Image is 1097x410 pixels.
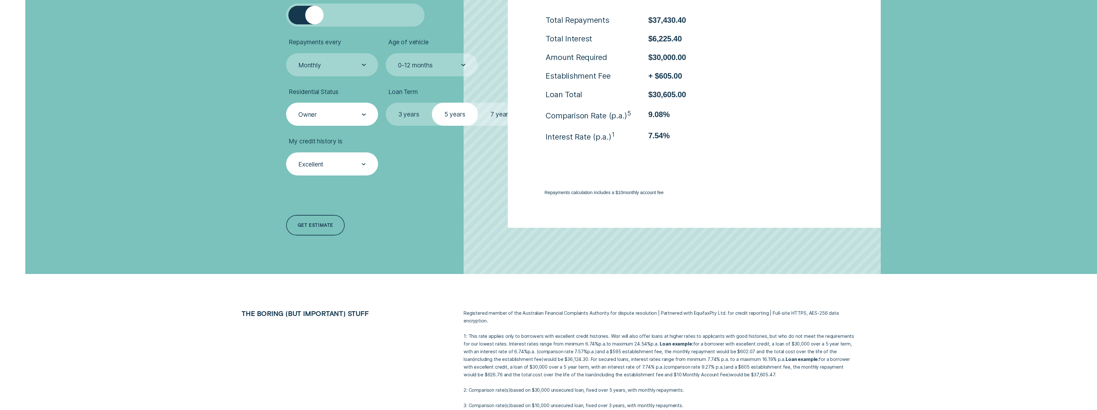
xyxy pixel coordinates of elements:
div: 0-12 months [398,61,433,69]
span: ( [504,403,506,408]
span: p.a. [587,349,595,354]
p: 3: Comparison rate s based on $10,000 unsecured loan, fixed over 3 years, with monthly repayments. [464,402,855,409]
span: p.a. [598,341,606,346]
span: Loan Term [388,88,417,96]
span: L T D [718,310,725,316]
strong: Loan example: [786,356,819,362]
span: ) [723,364,725,370]
span: Per Annum [651,341,658,346]
span: p.a. [651,341,658,346]
span: Pty [710,310,717,316]
span: P T Y [710,310,717,316]
span: p.a. [528,349,535,354]
span: See details [776,134,807,150]
p: Registered member of the Australian Financial Complaints Authority for dispute resolution | Partn... [464,309,855,325]
span: ( [537,349,538,354]
div: Monthly [298,61,321,69]
span: ) [508,403,510,408]
h2: The boring (but important) stuff [238,309,415,317]
div: Excellent [298,160,323,168]
span: Repayments every [289,38,341,46]
strong: Loan example: [660,341,693,346]
label: 5 years [432,103,478,126]
p: 2: Comparison rate s based on $30,000 unsecured loan, fixed over 5 years, with monthly repayments. [464,386,855,394]
p: 1: This rate applies only to borrowers with excellent credit histories. Wisr will also offer loan... [464,332,855,379]
span: ( [504,387,506,393]
span: Ltd [718,310,725,316]
div: Owner [298,111,317,118]
span: Per Annum [528,349,535,354]
span: ( [664,364,665,370]
span: My credit history is [289,137,342,145]
span: ) [542,356,544,362]
button: See details [746,127,809,166]
span: ) [595,349,597,354]
span: Per Annum [598,341,606,346]
span: Per Annum [587,349,595,354]
span: ) [508,387,510,393]
a: Get estimate [286,215,345,236]
span: Age of vehicle [388,38,428,46]
span: ( [472,356,474,362]
span: ( [594,372,596,377]
span: ) [728,372,730,377]
label: 3 years [386,103,432,126]
span: Residential Status [289,88,339,96]
label: 7 years [478,103,524,126]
